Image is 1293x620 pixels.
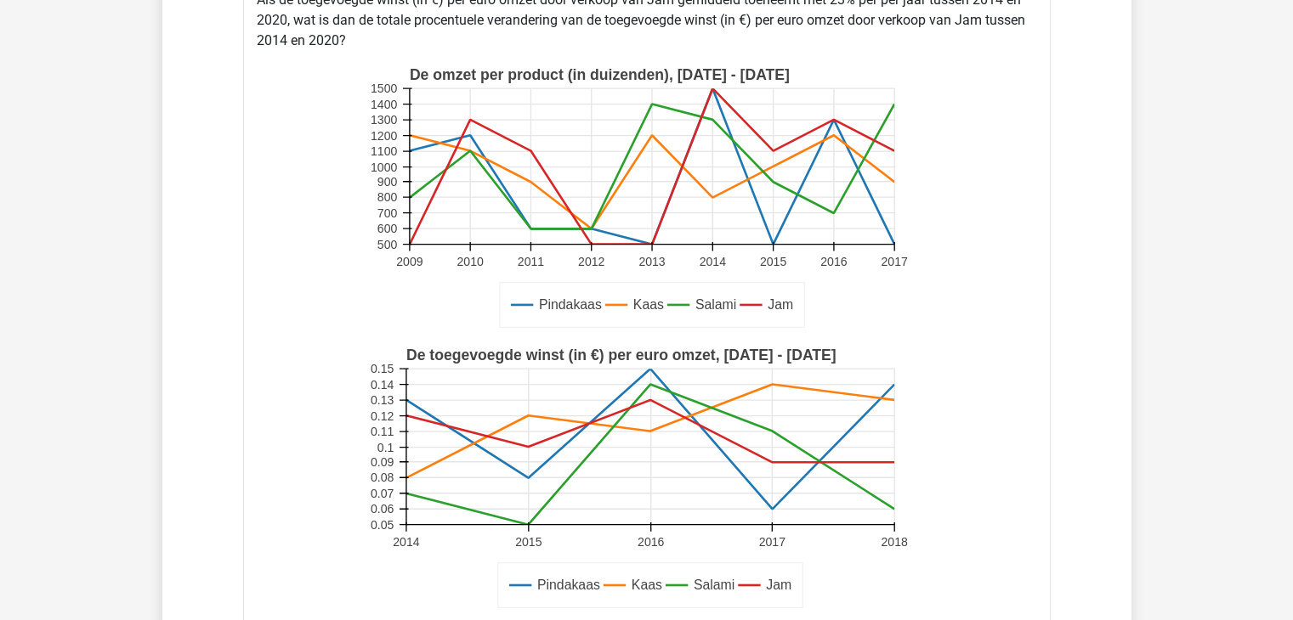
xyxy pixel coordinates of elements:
[693,578,734,592] text: Salami
[538,297,601,312] text: Pindakaas
[370,454,394,468] text: 0.09
[758,534,785,548] text: 2017
[638,254,665,268] text: 2013
[370,409,394,422] text: 0.12
[405,346,836,363] text: De toegevoegde winst (in €) per euro omzet, [DATE] - [DATE]
[370,393,394,407] text: 0.13
[377,174,397,188] text: 900
[695,297,735,312] text: Salami
[515,534,542,548] text: 2015
[370,113,396,127] text: 1300
[377,222,397,235] text: 600
[881,254,907,268] text: 2017
[457,254,483,268] text: 2010
[632,297,663,312] text: Kaas
[370,97,396,110] text: 1400
[377,190,397,204] text: 800
[699,254,725,268] text: 2014
[370,128,396,142] text: 1200
[370,377,394,391] text: 0.14
[409,65,789,82] text: De omzet per product (in duizenden), [DATE] - [DATE]
[396,254,422,268] text: 2009
[370,82,396,95] text: 1500
[766,578,791,592] text: Jam
[370,517,394,531] text: 0.05
[631,578,661,592] text: Kaas
[370,144,396,158] text: 1100
[370,425,394,438] text: 0.11
[820,254,847,268] text: 2016
[517,254,543,268] text: 2011
[370,502,394,516] text: 0.06
[377,206,397,219] text: 700
[370,471,394,484] text: 0.08
[370,486,394,499] text: 0.07
[577,254,604,268] text: 2012
[370,160,396,173] text: 1000
[536,578,599,592] text: Pindakaas
[393,534,419,548] text: 2014
[637,534,663,548] text: 2016
[370,362,394,375] text: 0.15
[759,254,785,268] text: 2015
[377,440,394,454] text: 0.1
[768,297,793,312] text: Jam
[377,237,397,251] text: 500
[881,534,907,548] text: 2018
